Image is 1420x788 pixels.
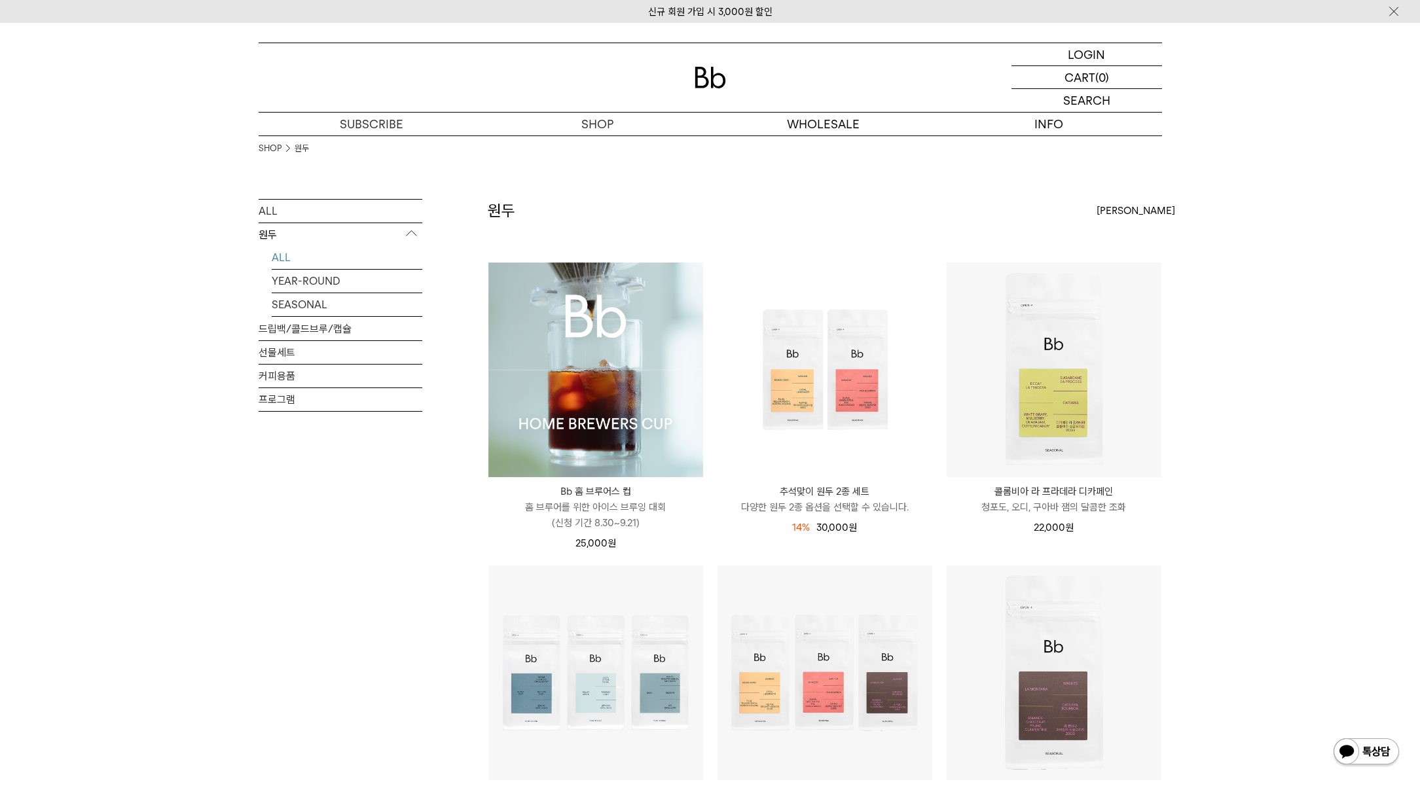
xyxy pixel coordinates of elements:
p: 홈 브루어를 위한 아이스 브루잉 대회 (신청 기간 8.30~9.21) [488,499,703,531]
p: 추석맞이 원두 2종 세트 [718,484,932,499]
img: 로고 [695,67,726,88]
p: 다양한 원두 2종 옵션을 선택할 수 있습니다. [718,499,932,515]
span: [PERSON_NAME] [1097,203,1175,219]
p: CART [1065,66,1095,88]
img: 9월의 커피 3종 (각 200g x3) [718,565,932,780]
a: CART (0) [1011,66,1162,89]
a: SHOP [259,142,282,155]
p: LOGIN [1068,43,1105,65]
img: 추석맞이 원두 2종 세트 [718,262,932,477]
img: 콜롬비아 라 프라데라 디카페인 [947,262,1161,477]
a: LOGIN [1011,43,1162,66]
a: 콜롬비아 라 프라데라 디카페인 청포도, 오디, 구아바 잼의 달콤한 조화 [947,484,1161,515]
a: 드립백/콜드브루/캡슐 [259,317,422,340]
a: 추석맞이 원두 2종 세트 다양한 원두 2종 옵션을 선택할 수 있습니다. [718,484,932,515]
a: 선물세트 [259,341,422,364]
span: 22,000 [1034,522,1074,533]
p: INFO [936,113,1162,135]
a: 원두 [295,142,309,155]
div: 14% [792,520,810,535]
span: 원 [848,522,857,533]
a: 프로그램 [259,388,422,411]
p: 청포도, 오디, 구아바 잼의 달콤한 조화 [947,499,1161,515]
p: 원두 [259,223,422,247]
span: 30,000 [816,522,857,533]
p: WHOLESALE [710,113,936,135]
a: YEAR-ROUND [272,270,422,293]
h2: 원두 [488,200,515,222]
img: 과테말라 라 몬타냐 [947,565,1161,780]
p: Bb 홈 브루어스 컵 [488,484,703,499]
a: 커피용품 [259,365,422,387]
img: 블렌드 커피 3종 (각 200g x3) [488,565,703,780]
span: 원 [1065,522,1074,533]
a: Bb 홈 브루어스 컵 홈 브루어를 위한 아이스 브루잉 대회(신청 기간 8.30~9.21) [488,484,703,531]
a: ALL [259,200,422,223]
p: SEARCH [1063,89,1110,112]
a: 신규 회원 가입 시 3,000원 할인 [648,6,773,18]
a: ALL [272,246,422,269]
a: SHOP [484,113,710,135]
a: SUBSCRIBE [259,113,484,135]
img: 카카오톡 채널 1:1 채팅 버튼 [1332,737,1400,768]
span: 원 [608,537,616,549]
img: Bb 홈 브루어스 컵 [488,262,703,477]
span: 25,000 [575,537,616,549]
a: SEASONAL [272,293,422,316]
p: (0) [1095,66,1109,88]
p: 콜롬비아 라 프라데라 디카페인 [947,484,1161,499]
